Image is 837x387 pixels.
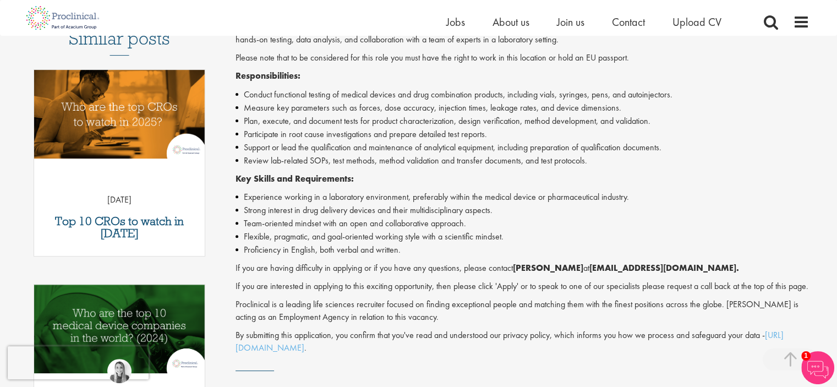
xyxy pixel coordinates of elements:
[236,230,809,243] li: Flexible, pragmatic, and goal-oriented working style with a scientific mindset.
[8,346,149,379] iframe: reCAPTCHA
[236,52,809,64] p: Please note that to be considered for this role you must have the right to work in this location ...
[236,329,784,353] a: [URL][DOMAIN_NAME]
[236,190,809,204] li: Experience working in a laboratory environment, preferably within the medical device or pharmaceu...
[236,173,354,184] strong: Key Skills and Requirements:
[236,154,809,167] li: Review lab-related SOPs, test methods, method validation and transfer documents, and test protocols.
[34,285,205,382] a: Link to a post
[612,15,645,29] a: Contact
[236,115,809,128] li: Plan, execute, and document tests for product characterization, design verification, method devel...
[34,194,205,206] p: [DATE]
[589,262,739,274] strong: [EMAIL_ADDRESS][DOMAIN_NAME].
[236,329,809,355] p: By submitting this application, you confirm that you've read and understood our privacy policy, w...
[236,280,809,293] p: If you are interested in applying to this exciting opportunity, then please click 'Apply' or to s...
[513,262,583,274] strong: [PERSON_NAME]
[557,15,584,29] a: Join us
[236,243,809,257] li: Proficiency in English, both verbal and written.
[34,70,205,159] img: Top 10 CROs 2025 | Proclinical
[672,15,721,29] a: Upload CV
[34,70,205,167] a: Link to a post
[801,351,811,361] span: 1
[493,15,529,29] a: About us
[69,29,170,56] h3: Similar posts
[236,141,809,154] li: Support or lead the qualification and maintenance of analytical equipment, including preparation ...
[34,285,205,373] img: Top 10 Medical Device Companies 2024
[236,70,300,81] strong: Responsibilities:
[40,215,200,239] a: Top 10 CROs to watch in [DATE]
[236,101,809,115] li: Measure key parameters such as forces, dose accuracy, injection times, leakage rates, and device ...
[236,217,809,230] li: Team-oriented mindset with an open and collaborative approach.
[236,204,809,217] li: Strong interest in drug delivery devices and their multidisciplinary aspects.
[236,88,809,101] li: Conduct functional testing of medical devices and drug combination products, including vials, syr...
[236,298,809,324] p: Proclinical is a leading life sciences recruiter focused on finding exceptional people and matchi...
[236,128,809,141] li: Participate in root cause investigations and prepare detailed test reports.
[236,262,809,275] p: If you are having difficulty in applying or if you have any questions, please contact at
[446,15,465,29] a: Jobs
[801,351,834,384] img: Chatbot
